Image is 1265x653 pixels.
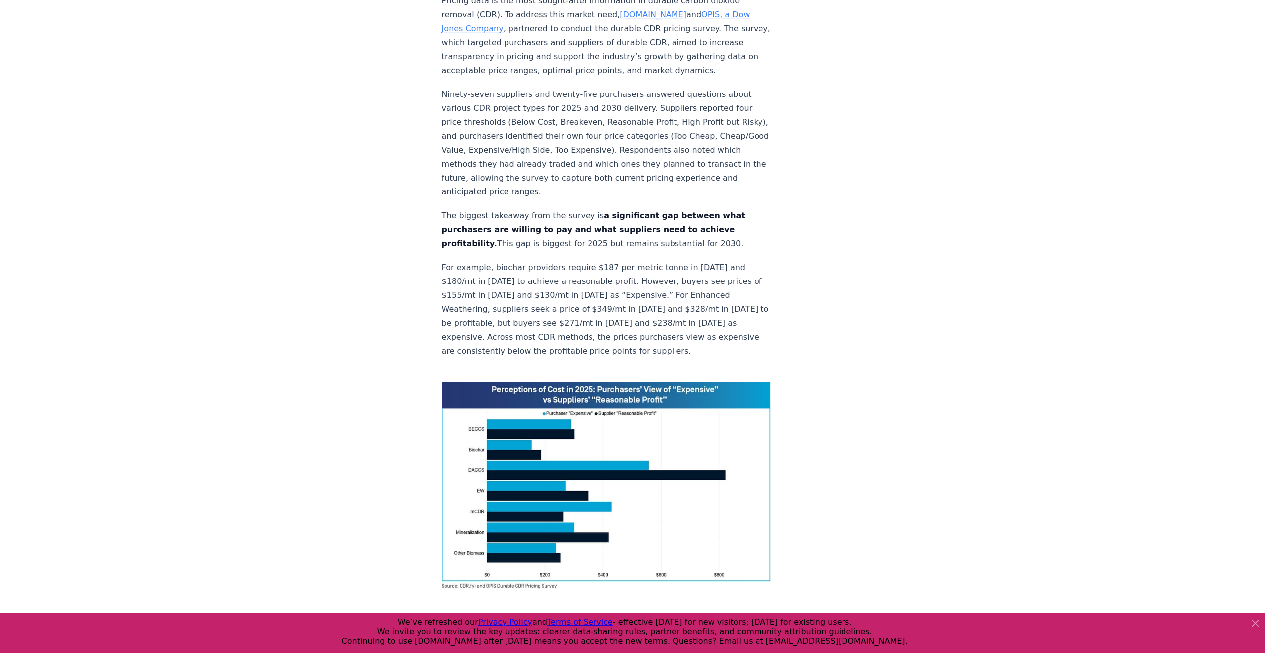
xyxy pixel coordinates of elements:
[620,10,686,19] a: [DOMAIN_NAME]
[442,382,771,588] img: blog post image
[442,261,771,358] p: For example, biochar providers require $187 per metric tonne in [DATE] and $180/mt in [DATE] to a...
[442,211,745,248] strong: a significant gap between what purchasers are willing to pay and what suppliers need to achieve p...
[442,209,771,251] p: The biggest takeaway from the survey is This gap is biggest for 2025 but remains substantial for ...
[442,88,771,199] p: Ninety-seven suppliers and twenty-five purchasers answered questions about various CDR project ty...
